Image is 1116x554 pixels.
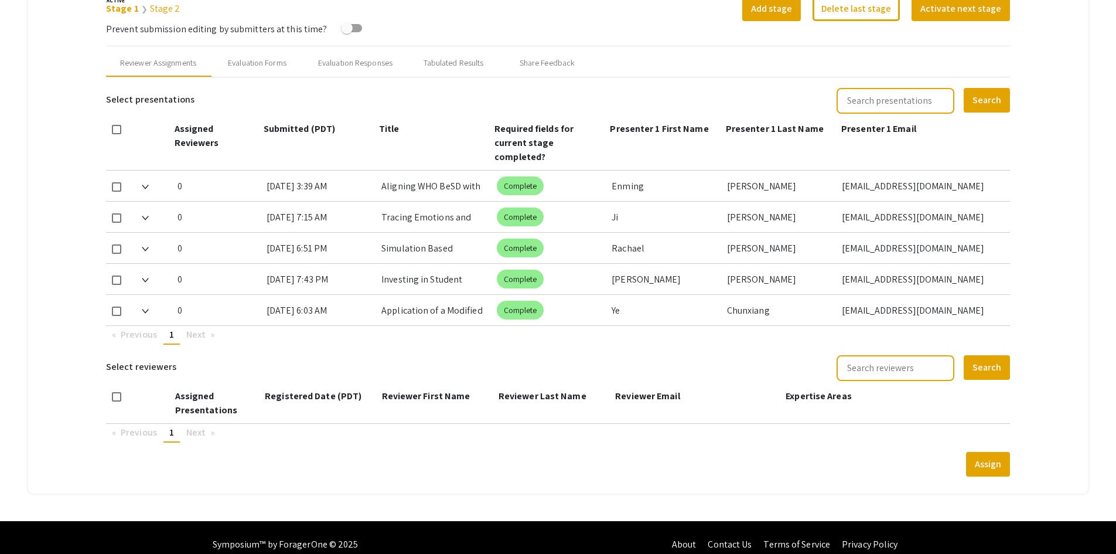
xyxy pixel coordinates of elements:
a: Privacy Policy [842,538,897,550]
div: Evaluation Responses [318,57,393,69]
a: Contact Us [708,538,752,550]
div: Application of a Modified [MEDICAL_DATA] Technique in Infants [381,295,487,325]
div: [PERSON_NAME] [727,171,833,201]
button: Search [964,88,1010,113]
div: Investing in Student Success: Lessons Learned from the Integration of Just-in-Time Teaching in a ... [381,264,487,294]
img: Expand arrow [142,247,149,251]
img: Expand arrow [142,216,149,220]
span: Reviewer First Name [382,390,470,402]
div: [PERSON_NAME] [727,233,833,263]
input: Search reviewers [837,355,954,381]
a: Stage 1 [106,2,139,15]
div: [PERSON_NAME] [727,202,833,232]
div: Reviewer Assignments [120,57,196,69]
div: [DATE] 3:39 AM [267,171,373,201]
div: 0 [178,233,257,263]
iframe: Chat [9,501,50,545]
img: Expand arrow [142,185,149,189]
div: 0 [178,295,257,325]
div: Rachael [612,233,718,263]
div: 0 [178,202,257,232]
mat-chip: Complete [497,176,544,195]
div: Evaluation Forms [228,57,286,69]
div: [DATE] 7:15 AM [267,202,373,232]
span: 1 [169,426,174,439]
span: Presenter 1 Email [841,123,916,135]
div: Ji [612,202,718,232]
input: Search presentations [837,88,954,114]
span: Required fields for current stage completed? [494,123,574,163]
span: Presenter 1 First Name [610,123,708,135]
div: [EMAIL_ADDRESS][DOMAIN_NAME] [842,295,1001,325]
button: Assign [966,452,1010,477]
div: [EMAIL_ADDRESS][DOMAIN_NAME] [842,202,1001,232]
div: Share Feedback [520,57,575,69]
span: Previous [121,328,157,341]
div: [DATE] 6:51 PM [267,233,373,263]
a: Stage 2 [150,2,180,15]
mat-chip: Complete [497,239,544,257]
div: Aligning WHO BeSD with [MEDICAL_DATA] Policy for Older Adults: Evidence and Practice Recommendati... [381,171,487,201]
div: [EMAIL_ADDRESS][DOMAIN_NAME] [842,233,1001,263]
div: [DATE] 6:03 AM [267,295,373,325]
span: Reviewer Last Name [499,390,586,402]
span: Expertise Areas [786,390,852,402]
mat-chip: Complete [497,301,544,320]
span: Presenter 1 Last Name [726,123,824,135]
div: Simulation Based Training for Sexual Assault Nurse Examiners [381,233,487,263]
span: Registered Date (PDT) [265,390,361,402]
span: ❯ [141,4,148,14]
span: Next [186,328,206,341]
span: Prevent submission editing by submitters at this time? [106,23,327,35]
span: Next [186,426,206,439]
div: [PERSON_NAME] [612,264,718,294]
span: Assigned Presentations [175,390,237,416]
div: Tracing Emotions and Actions: Early In-Hospital Rehabilitation Experiences of [MEDICAL_DATA] Pati... [381,202,487,232]
div: Ye [612,295,718,325]
span: Assigned Reviewers [175,123,219,149]
a: Terms of Service [763,538,830,550]
span: Title [379,123,400,135]
mat-chip: Complete [497,270,544,288]
div: [EMAIL_ADDRESS][DOMAIN_NAME] [842,171,1001,201]
span: Submitted (PDT) [264,123,336,135]
button: Search [964,355,1010,380]
h6: Select reviewers [106,354,177,380]
span: 1 [169,328,174,341]
mat-chip: Complete [497,208,544,226]
img: Expand arrow [142,309,149,314]
img: Expand arrow [142,278,149,283]
span: Previous [121,426,157,439]
span: Reviewer Email [615,390,680,402]
ul: Pagination [106,326,1010,345]
h6: Select presentations [106,87,194,113]
a: About [672,538,697,550]
ul: Pagination [106,424,1010,443]
div: Enming [612,171,718,201]
div: [PERSON_NAME] [727,264,833,294]
div: 0 [178,171,257,201]
div: Chunxiang [727,295,833,325]
div: [DATE] 7:43 PM [267,264,373,294]
div: [EMAIL_ADDRESS][DOMAIN_NAME] [842,264,1001,294]
div: 0 [178,264,257,294]
div: Tabulated Results [424,57,484,69]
